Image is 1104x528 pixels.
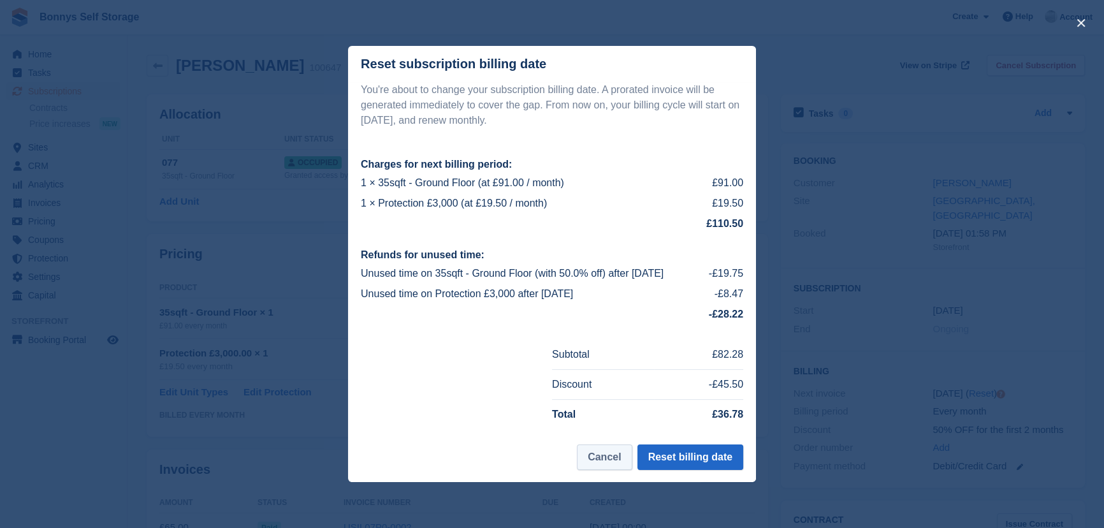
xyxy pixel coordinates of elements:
[552,340,654,369] td: Subtotal
[361,159,743,170] h2: Charges for next billing period:
[704,284,744,304] td: -£8.47
[654,370,743,400] td: -£45.50
[361,263,704,284] td: Unused time on 35sqft - Ground Floor (with 50.0% off) after [DATE]
[552,370,654,400] td: Discount
[361,249,743,261] h2: Refunds for unused time:
[712,409,743,420] strong: £36.78
[361,82,743,128] p: You're about to change your subscription billing date. A prorated invoice will be generated immed...
[361,57,546,71] div: Reset subscription billing date
[706,218,743,229] strong: £110.50
[361,173,692,193] td: 1 × 35sqft - Ground Floor (at £91.00 / month)
[361,193,692,214] td: 1 × Protection £3,000 (at £19.50 / month)
[1071,13,1091,33] button: close
[692,193,743,214] td: £19.50
[361,284,704,304] td: Unused time on Protection £3,000 after [DATE]
[552,409,576,420] strong: Total
[577,444,632,470] button: Cancel
[704,263,744,284] td: -£19.75
[692,173,743,193] td: £91.00
[637,444,743,470] button: Reset billing date
[654,340,743,369] td: £82.28
[709,309,743,319] strong: -£28.22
